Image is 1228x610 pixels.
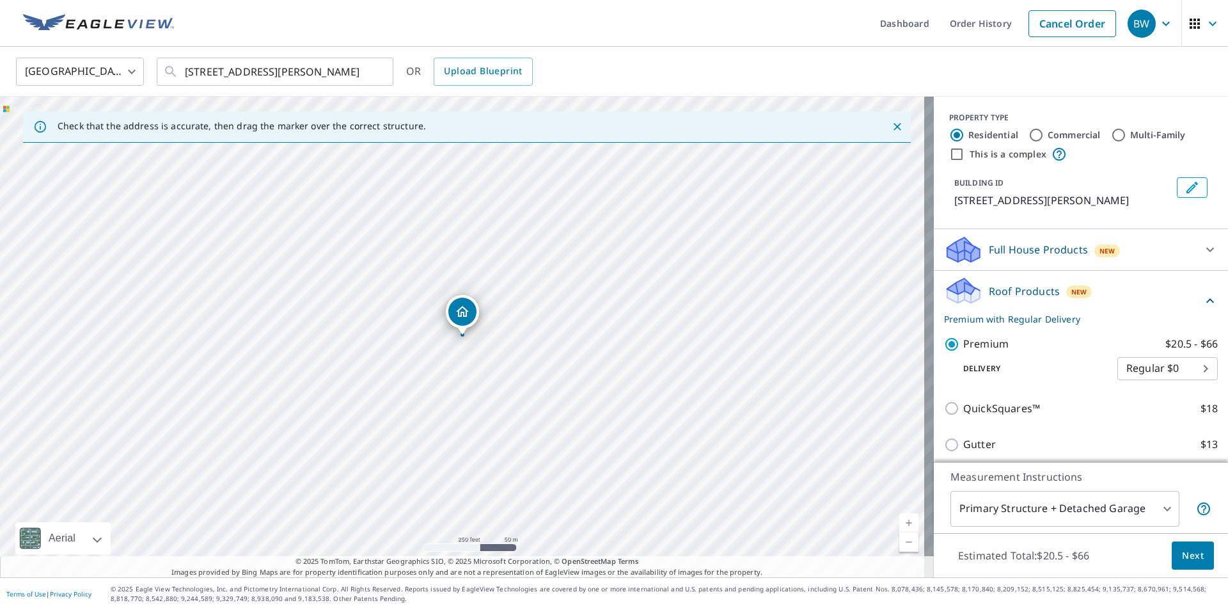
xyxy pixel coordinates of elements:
[1048,129,1101,141] label: Commercial
[58,120,426,132] p: Check that the address is accurate, then drag the marker over the correct structure.
[446,295,479,335] div: Dropped pin, building 1, Residential property, 7469 Sharp Rd Swartz Creek, MI 48473
[950,491,1179,527] div: Primary Structure + Detached Garage
[1182,548,1204,564] span: Next
[963,401,1040,417] p: QuickSquares™
[968,129,1018,141] label: Residential
[954,193,1172,208] p: [STREET_ADDRESS][PERSON_NAME]
[562,556,615,566] a: OpenStreetMap
[948,542,1099,570] p: Estimated Total: $20.5 - $66
[1028,10,1116,37] a: Cancel Order
[111,584,1222,604] p: © 2025 Eagle View Technologies, Inc. and Pictometry International Corp. All Rights Reserved. Repo...
[989,242,1088,257] p: Full House Products
[944,312,1202,326] p: Premium with Regular Delivery
[15,522,111,554] div: Aerial
[406,58,533,86] div: OR
[950,469,1211,485] p: Measurement Instructions
[295,556,639,567] span: © 2025 TomTom, Earthstar Geographics SIO, © 2025 Microsoft Corporation, ©
[944,234,1218,265] div: Full House ProductsNew
[1196,501,1211,517] span: Your report will include the primary structure and a detached garage if one exists.
[899,513,918,533] a: Current Level 17, Zoom In
[434,58,532,86] a: Upload Blueprint
[1099,246,1115,256] span: New
[1172,542,1214,570] button: Next
[1130,129,1186,141] label: Multi-Family
[1071,287,1087,297] span: New
[1165,336,1218,352] p: $20.5 - $66
[6,590,46,598] a: Terms of Use
[889,118,906,135] button: Close
[6,590,91,598] p: |
[989,284,1060,299] p: Roof Products
[185,54,367,90] input: Search by address or latitude-longitude
[618,556,639,566] a: Terms
[16,54,144,90] div: [GEOGRAPHIC_DATA]
[970,148,1046,161] label: This is a complex
[899,533,918,552] a: Current Level 17, Zoom Out
[45,522,79,554] div: Aerial
[949,112,1213,124] div: PROPERTY TYPE
[944,276,1218,326] div: Roof ProductsNewPremium with Regular Delivery
[963,437,996,453] p: Gutter
[1200,437,1218,453] p: $13
[23,14,174,33] img: EV Logo
[50,590,91,598] a: Privacy Policy
[444,63,522,79] span: Upload Blueprint
[954,177,1004,188] p: BUILDING ID
[1177,177,1208,198] button: Edit building 1
[944,363,1117,374] p: Delivery
[1117,351,1218,387] div: Regular $0
[963,336,1009,352] p: Premium
[1128,10,1156,38] div: BW
[1200,401,1218,417] p: $18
